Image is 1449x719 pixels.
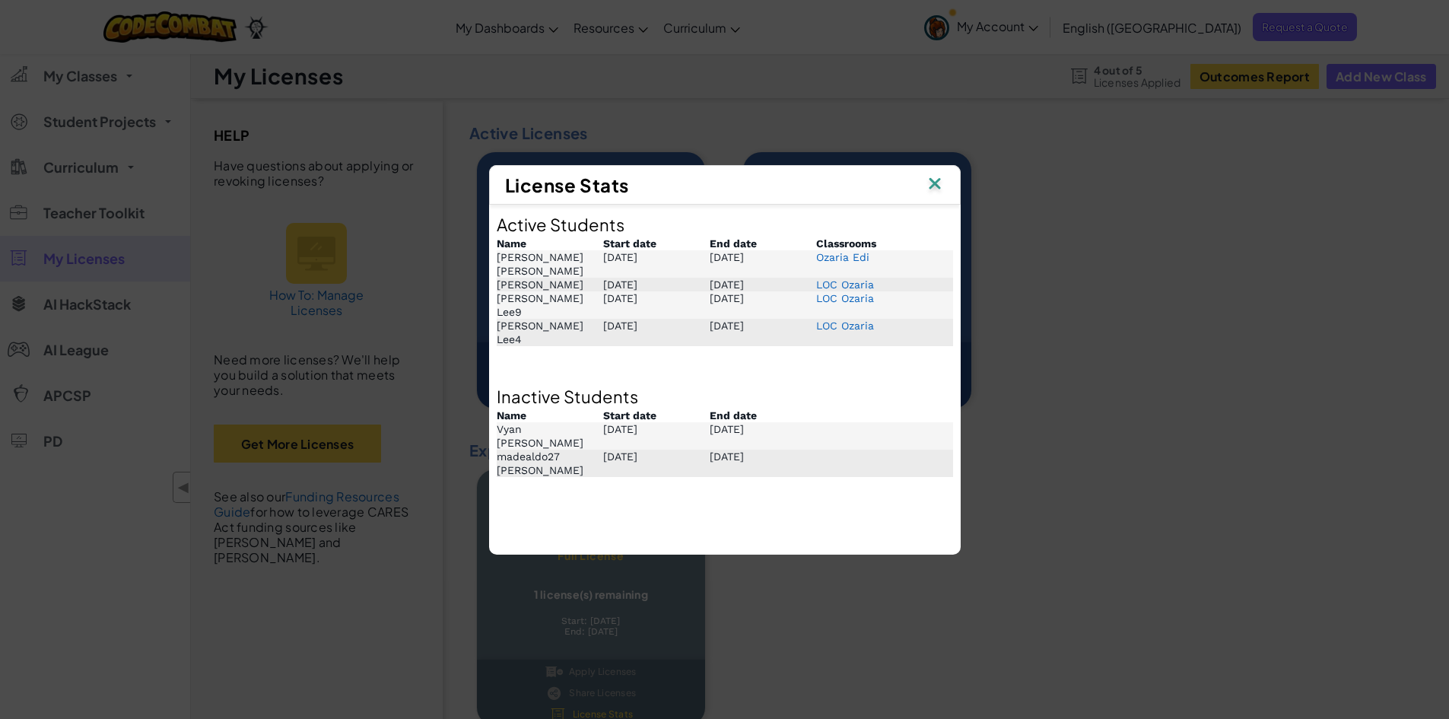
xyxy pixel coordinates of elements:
[816,237,876,250] div: Classrooms
[497,319,603,346] div: [PERSON_NAME] Lee4
[497,212,953,237] h4: Active Students
[710,237,816,250] div: End date
[925,173,945,196] img: IconClose.svg
[497,450,603,477] div: madealdo27 [PERSON_NAME]
[497,278,603,291] div: [PERSON_NAME]
[603,422,710,450] div: [DATE]
[710,450,816,477] div: [DATE]
[497,237,603,250] div: Name
[816,278,874,291] a: LOC Ozaria
[603,250,710,278] div: [DATE]
[497,409,603,422] div: Name
[497,250,603,278] div: [PERSON_NAME] [PERSON_NAME]
[816,320,874,332] a: LOC Ozaria
[710,278,816,291] div: [DATE]
[603,319,710,346] div: [DATE]
[710,291,816,319] div: [DATE]
[710,250,816,278] div: [DATE]
[603,291,710,319] div: [DATE]
[497,422,603,450] div: Vyan [PERSON_NAME]
[497,384,953,409] h4: Inactive Students
[603,278,710,291] div: [DATE]
[816,292,874,304] a: LOC Ozaria
[603,237,710,250] div: Start date
[603,450,710,477] div: [DATE]
[710,422,816,450] div: [DATE]
[505,173,629,196] span: License Stats
[710,319,816,346] div: [DATE]
[603,409,710,422] div: Start date
[497,291,603,319] div: [PERSON_NAME] Lee9
[816,251,869,263] a: Ozaria Edi
[710,409,816,422] div: End date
